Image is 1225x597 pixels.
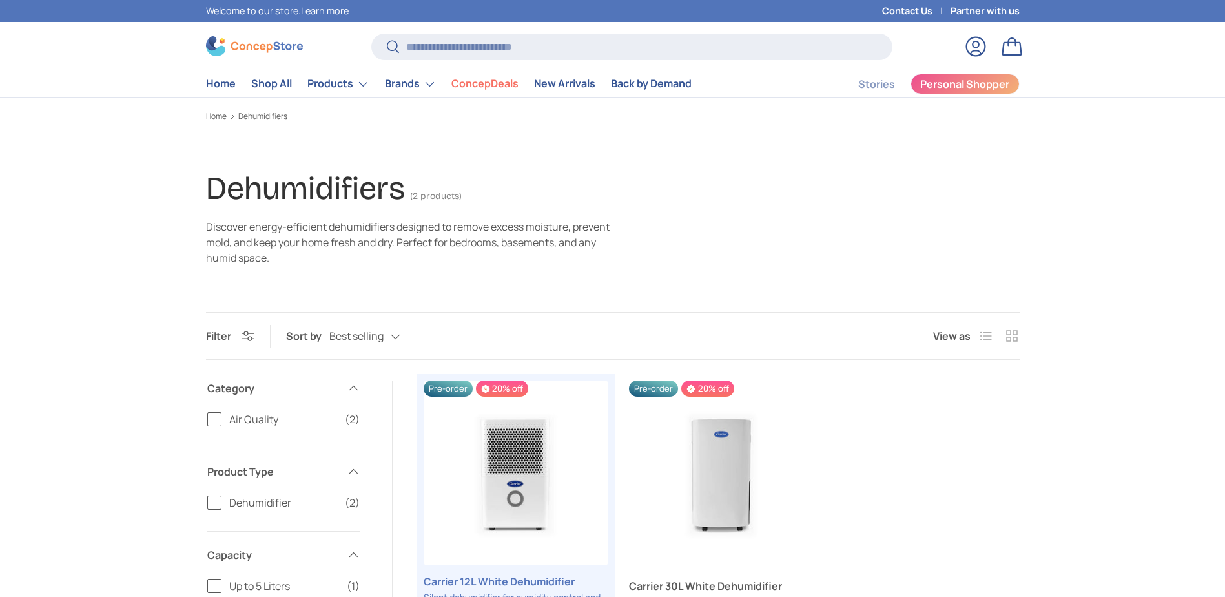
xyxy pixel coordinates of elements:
[377,71,444,97] summary: Brands
[206,110,1020,122] nav: Breadcrumbs
[229,578,339,594] span: Up to 5 Liters
[206,112,227,120] a: Home
[345,495,360,510] span: (2)
[345,412,360,427] span: (2)
[629,578,814,594] a: Carrier 30L White Dehumidifier
[229,495,337,510] span: Dehumidifier
[329,330,384,342] span: Best selling
[424,381,473,397] span: Pre-order
[410,191,462,202] span: (2 products)
[424,381,608,565] a: Carrier 12L White Dehumidifier
[206,169,405,207] h1: Dehumidifiers
[206,4,349,18] p: Welcome to our store.
[911,74,1020,94] a: Personal Shopper
[206,329,254,343] button: Filter
[207,464,339,479] span: Product Type
[207,381,339,396] span: Category
[206,329,231,343] span: Filter
[206,36,303,56] img: ConcepStore
[307,71,369,97] a: Products
[238,112,287,120] a: Dehumidifiers
[534,71,595,96] a: New Arrivals
[424,574,608,589] a: Carrier 12L White Dehumidifier
[329,326,426,348] button: Best selling
[385,71,436,97] a: Brands
[347,578,360,594] span: (1)
[207,448,360,495] summary: Product Type
[882,4,951,18] a: Contact Us
[611,71,692,96] a: Back by Demand
[206,71,236,96] a: Home
[827,71,1020,97] nav: Secondary
[206,220,610,265] span: Discover energy-efficient dehumidifiers designed to remove excess moisture, prevent mold, and kee...
[681,381,734,397] span: 20% off
[476,381,528,397] span: 20% off
[286,328,329,344] label: Sort by
[858,72,895,97] a: Stories
[629,381,678,397] span: Pre-order
[300,71,377,97] summary: Products
[207,365,360,412] summary: Category
[207,547,339,563] span: Capacity
[933,328,971,344] span: View as
[451,71,519,96] a: ConcepDeals
[206,71,692,97] nav: Primary
[629,381,814,565] a: Carrier 30L White Dehumidifier
[229,412,337,427] span: Air Quality
[301,5,349,17] a: Learn more
[951,4,1020,18] a: Partner with us
[251,71,292,96] a: Shop All
[920,79,1009,89] span: Personal Shopper
[207,532,360,578] summary: Capacity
